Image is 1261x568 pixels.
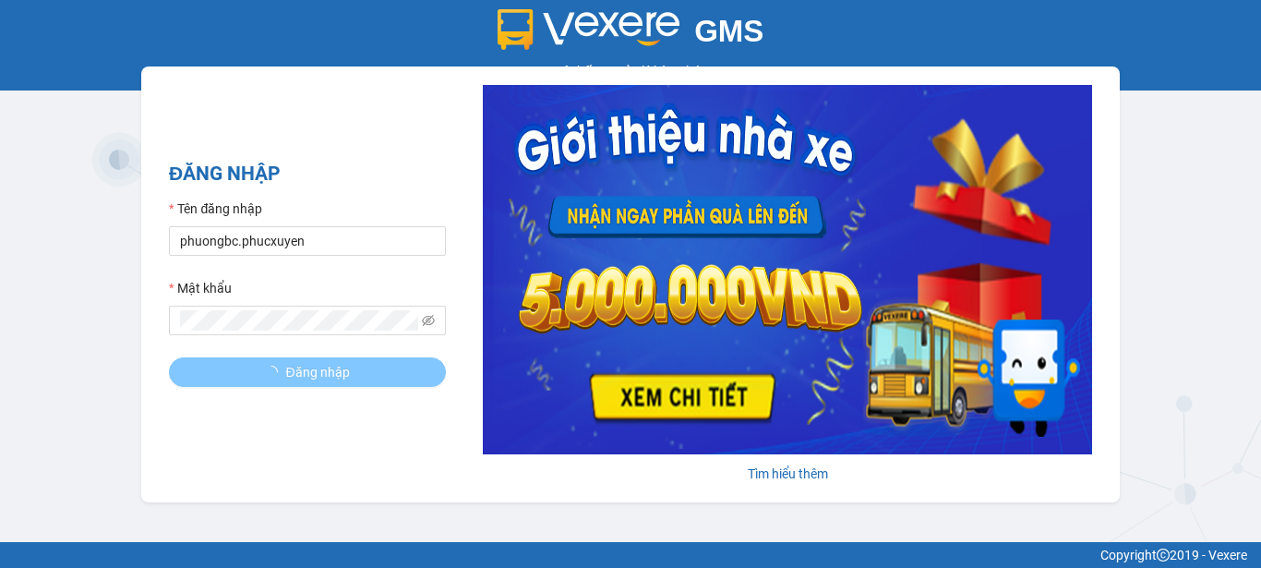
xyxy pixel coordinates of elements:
img: banner-0 [483,85,1092,454]
span: loading [265,366,285,379]
img: logo 2 [498,9,680,50]
input: Tên đăng nhập [169,226,446,256]
label: Tên đăng nhập [169,199,262,219]
input: Mật khẩu [180,310,418,331]
span: GMS [694,14,763,48]
label: Mật khẩu [169,278,232,298]
div: Tìm hiểu thêm [483,464,1092,484]
h2: ĐĂNG NHẬP [169,159,446,189]
div: Hệ thống quản lý hàng hóa [5,61,1256,81]
a: GMS [498,28,764,42]
button: Đăng nhập [169,357,446,387]
span: copyright [1157,549,1170,562]
span: eye-invisible [422,314,435,327]
span: Đăng nhập [285,362,349,382]
div: Copyright 2019 - Vexere [14,545,1247,565]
